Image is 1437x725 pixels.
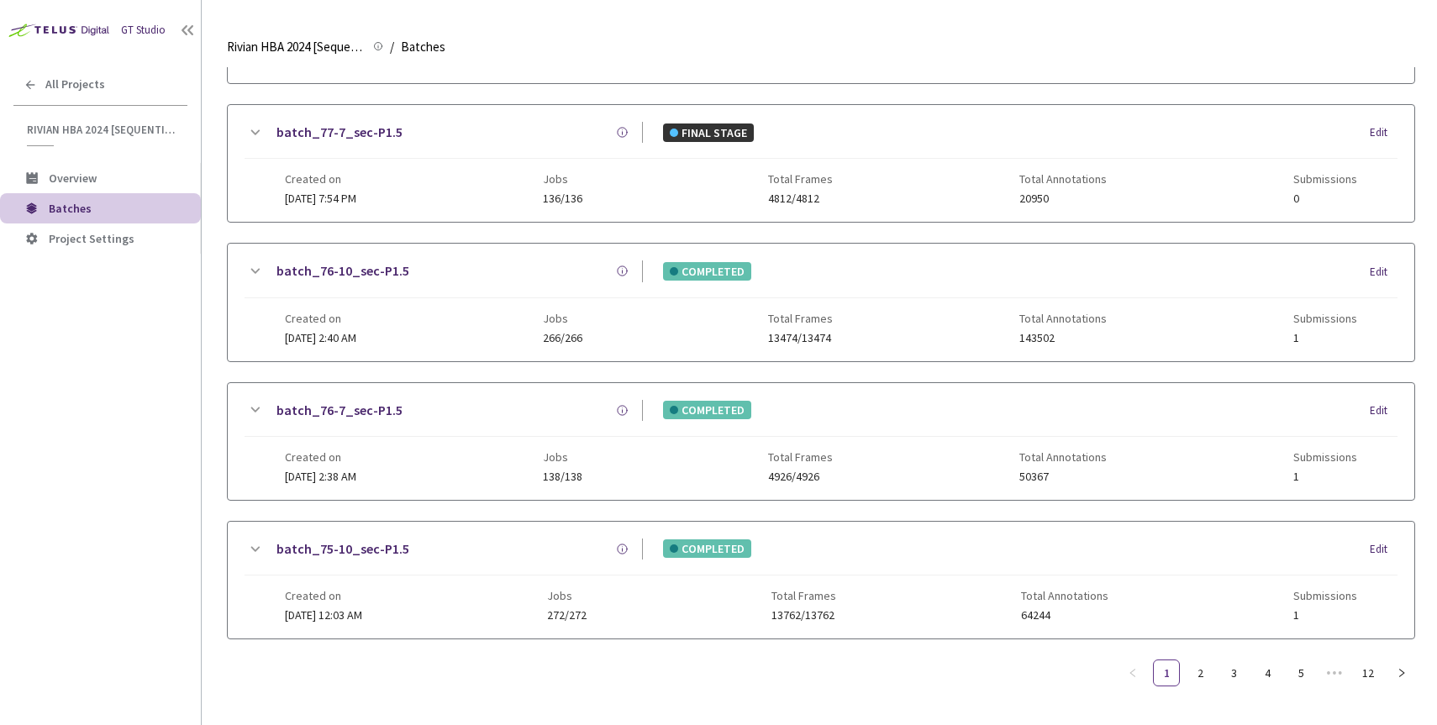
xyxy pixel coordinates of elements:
[1254,659,1281,686] li: 4
[1019,172,1107,186] span: Total Annotations
[1293,54,1357,66] span: 0
[1370,541,1398,558] div: Edit
[1019,192,1107,205] span: 20950
[768,54,833,66] span: 13342/13342
[1293,589,1357,602] span: Submissions
[1293,172,1357,186] span: Submissions
[543,192,582,205] span: 136/136
[390,37,394,57] li: /
[228,105,1414,222] div: batch_77-7_sec-P1.5FINAL STAGEEditCreated on[DATE] 7:54 PMJobs136/136Total Frames4812/4812Total A...
[276,122,403,143] a: batch_77-7_sec-P1.5
[1187,659,1213,686] li: 2
[1021,609,1108,622] span: 64244
[1128,668,1138,678] span: left
[768,332,833,344] span: 13474/13474
[1321,659,1348,686] li: Next 5 Pages
[1293,450,1357,464] span: Submissions
[1370,264,1398,281] div: Edit
[1019,332,1107,344] span: 143502
[276,538,409,560] a: batch_75-10_sec-P1.5
[768,470,833,483] span: 4926/4926
[401,37,445,57] span: Batches
[1388,659,1415,686] button: right
[543,172,582,186] span: Jobs
[663,401,751,419] div: COMPLETED
[285,191,356,206] span: [DATE] 7:54 PM
[228,244,1414,360] div: batch_76-10_sec-P1.5COMPLETEDEditCreated on[DATE] 2:40 AMJobs266/266Total Frames13474/13474Total ...
[543,312,582,325] span: Jobs
[227,37,363,57] span: Rivian HBA 2024 [Sequential]
[1220,659,1247,686] li: 3
[1370,124,1398,141] div: Edit
[1255,660,1280,686] a: 4
[45,77,105,92] span: All Projects
[285,172,356,186] span: Created on
[1187,660,1213,686] a: 2
[547,589,587,602] span: Jobs
[276,400,403,421] a: batch_76-7_sec-P1.5
[228,522,1414,638] div: batch_75-10_sec-P1.5COMPLETEDEditCreated on[DATE] 12:03 AMJobs272/272Total Frames13762/13762Total...
[1293,312,1357,325] span: Submissions
[1293,332,1357,344] span: 1
[543,470,582,483] span: 138/138
[1293,192,1357,205] span: 0
[547,609,587,622] span: 272/272
[1293,470,1357,483] span: 1
[285,589,362,602] span: Created on
[1355,660,1381,686] a: 12
[121,22,166,39] div: GT Studio
[285,450,356,464] span: Created on
[543,332,582,344] span: 266/266
[768,450,833,464] span: Total Frames
[768,312,833,325] span: Total Frames
[1153,659,1180,686] li: 1
[1019,450,1107,464] span: Total Annotations
[771,589,836,602] span: Total Frames
[1321,659,1348,686] span: •••
[276,260,409,281] a: batch_76-10_sec-P1.5
[49,201,92,216] span: Batches
[663,262,751,281] div: COMPLETED
[543,450,582,464] span: Jobs
[1019,312,1107,325] span: Total Annotations
[1287,659,1314,686] li: 5
[285,330,356,345] span: [DATE] 2:40 AM
[285,312,356,325] span: Created on
[285,469,356,484] span: [DATE] 2:38 AM
[768,192,833,205] span: 4812/4812
[1021,589,1108,602] span: Total Annotations
[1119,659,1146,686] button: left
[1019,470,1107,483] span: 50367
[1293,609,1357,622] span: 1
[1019,54,1107,66] span: 61075
[1370,402,1398,419] div: Edit
[49,231,134,246] span: Project Settings
[543,54,582,66] span: 264/264
[768,172,833,186] span: Total Frames
[49,171,97,186] span: Overview
[1397,668,1407,678] span: right
[1221,660,1246,686] a: 3
[663,123,754,142] div: FINAL STAGE
[285,607,362,623] span: [DATE] 12:03 AM
[1119,659,1146,686] li: Previous Page
[1154,660,1179,686] a: 1
[228,383,1414,500] div: batch_76-7_sec-P1.5COMPLETEDEditCreated on[DATE] 2:38 AMJobs138/138Total Frames4926/4926Total Ann...
[1388,659,1415,686] li: Next Page
[663,539,751,558] div: COMPLETED
[27,123,177,137] span: Rivian HBA 2024 [Sequential]
[771,609,836,622] span: 13762/13762
[1355,659,1382,686] li: 12
[1288,660,1313,686] a: 5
